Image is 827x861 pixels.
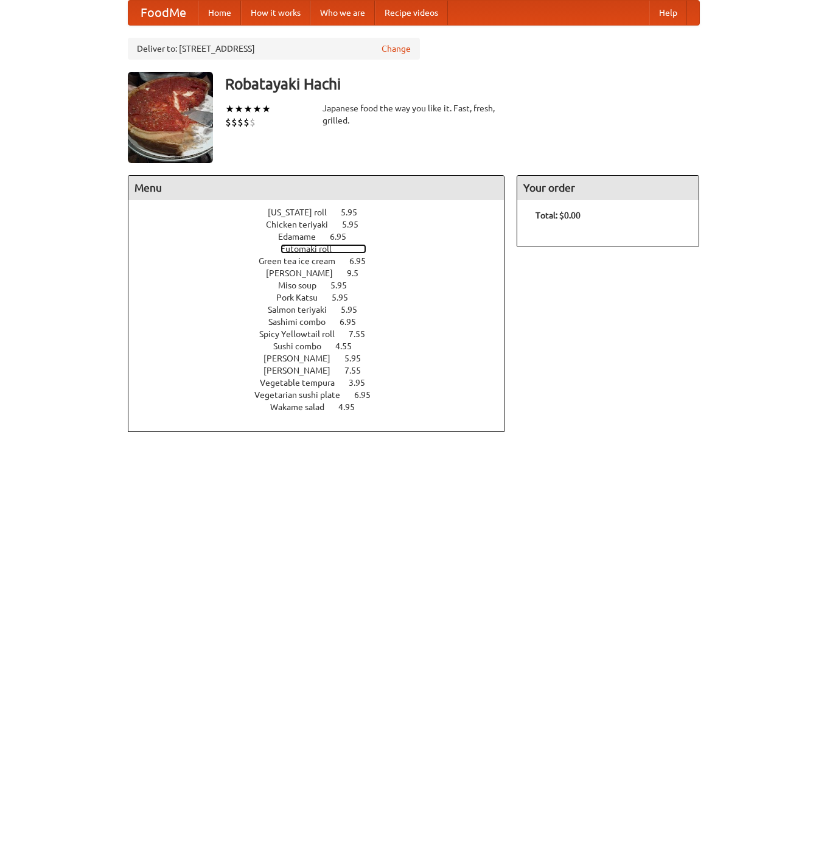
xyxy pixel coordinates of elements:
a: Home [198,1,241,25]
a: Edamame 6.95 [278,232,369,242]
a: Salmon teriyaki 5.95 [268,305,380,315]
a: [PERSON_NAME] 5.95 [263,354,383,363]
span: 4.55 [335,341,364,351]
span: 6.95 [340,317,368,327]
a: Sashimi combo 6.95 [268,317,379,327]
li: $ [231,116,237,129]
span: 4.95 [338,402,367,412]
div: Japanese food the way you like it. Fast, fresh, grilled. [323,102,505,127]
span: 7.55 [349,329,377,339]
b: Total: $0.00 [536,211,581,220]
img: angular.jpg [128,72,213,163]
span: [US_STATE] roll [268,207,339,217]
a: [PERSON_NAME] 9.5 [266,268,381,278]
a: Change [382,43,411,55]
li: $ [243,116,249,129]
li: ★ [253,102,262,116]
span: 5.95 [332,293,360,302]
h4: Menu [128,176,504,200]
li: ★ [243,102,253,116]
span: Wakame salad [270,402,337,412]
span: 5.95 [342,220,371,229]
span: Green tea ice cream [259,256,347,266]
a: How it works [241,1,310,25]
span: 3.95 [349,378,377,388]
span: Vegetable tempura [260,378,347,388]
a: FoodMe [128,1,198,25]
li: $ [237,116,243,129]
li: $ [249,116,256,129]
a: Vegetarian sushi plate 6.95 [254,390,393,400]
a: Futomaki roll [281,244,366,254]
li: ★ [234,102,243,116]
a: Pork Katsu 5.95 [276,293,371,302]
li: ★ [262,102,271,116]
span: 6.95 [349,256,378,266]
li: ★ [225,102,234,116]
a: Chicken teriyaki 5.95 [266,220,381,229]
a: Sushi combo 4.55 [273,341,374,351]
a: Help [649,1,687,25]
h3: Robatayaki Hachi [225,72,700,96]
span: Salmon teriyaki [268,305,339,315]
span: 6.95 [354,390,383,400]
h4: Your order [517,176,699,200]
span: Sashimi combo [268,317,338,327]
span: [PERSON_NAME] [266,268,345,278]
span: 5.95 [344,354,373,363]
span: Pork Katsu [276,293,330,302]
span: Edamame [278,232,328,242]
a: Who we are [310,1,375,25]
a: [US_STATE] roll 5.95 [268,207,380,217]
span: [PERSON_NAME] [263,354,343,363]
a: [PERSON_NAME] 7.55 [263,366,383,375]
a: Spicy Yellowtail roll 7.55 [259,329,388,339]
span: Chicken teriyaki [266,220,340,229]
span: 6.95 [330,232,358,242]
span: [PERSON_NAME] [263,366,343,375]
span: 7.55 [344,366,373,375]
div: Deliver to: [STREET_ADDRESS] [128,38,420,60]
a: Recipe videos [375,1,448,25]
a: Green tea ice cream 6.95 [259,256,388,266]
span: Miso soup [278,281,329,290]
span: 5.95 [330,281,359,290]
span: Spicy Yellowtail roll [259,329,347,339]
li: $ [225,116,231,129]
span: 5.95 [341,207,369,217]
a: Wakame salad 4.95 [270,402,377,412]
span: 9.5 [347,268,371,278]
span: Futomaki roll [281,244,344,254]
a: Vegetable tempura 3.95 [260,378,388,388]
span: 5.95 [341,305,369,315]
span: Sushi combo [273,341,333,351]
a: Miso soup 5.95 [278,281,369,290]
span: Vegetarian sushi plate [254,390,352,400]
